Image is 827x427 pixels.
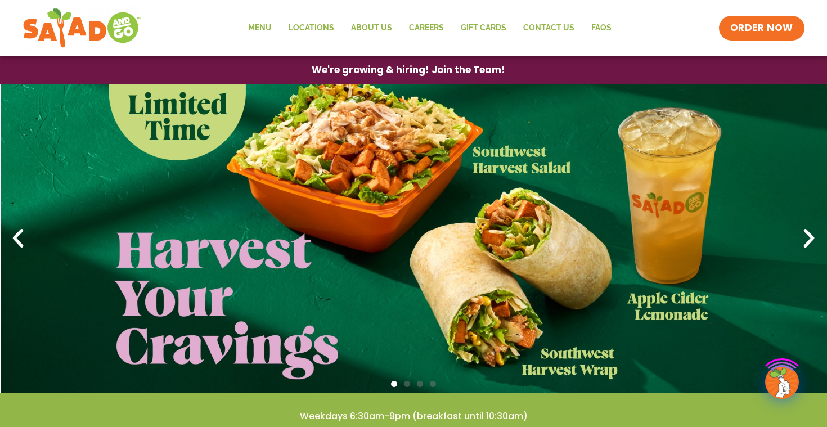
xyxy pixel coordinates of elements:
[430,381,436,387] span: Go to slide 4
[391,381,397,387] span: Go to slide 1
[6,226,30,251] div: Previous slide
[401,15,452,41] a: Careers
[515,15,583,41] a: Contact Us
[240,15,280,41] a: Menu
[452,15,515,41] a: GIFT CARDS
[343,15,401,41] a: About Us
[417,381,423,387] span: Go to slide 3
[404,381,410,387] span: Go to slide 2
[719,16,804,41] a: ORDER NOW
[23,410,804,422] h4: Weekdays 6:30am-9pm (breakfast until 10:30am)
[797,226,821,251] div: Next slide
[240,15,620,41] nav: Menu
[583,15,620,41] a: FAQs
[280,15,343,41] a: Locations
[295,57,522,83] a: We're growing & hiring! Join the Team!
[23,6,141,51] img: new-SAG-logo-768×292
[312,65,505,75] span: We're growing & hiring! Join the Team!
[730,21,793,35] span: ORDER NOW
